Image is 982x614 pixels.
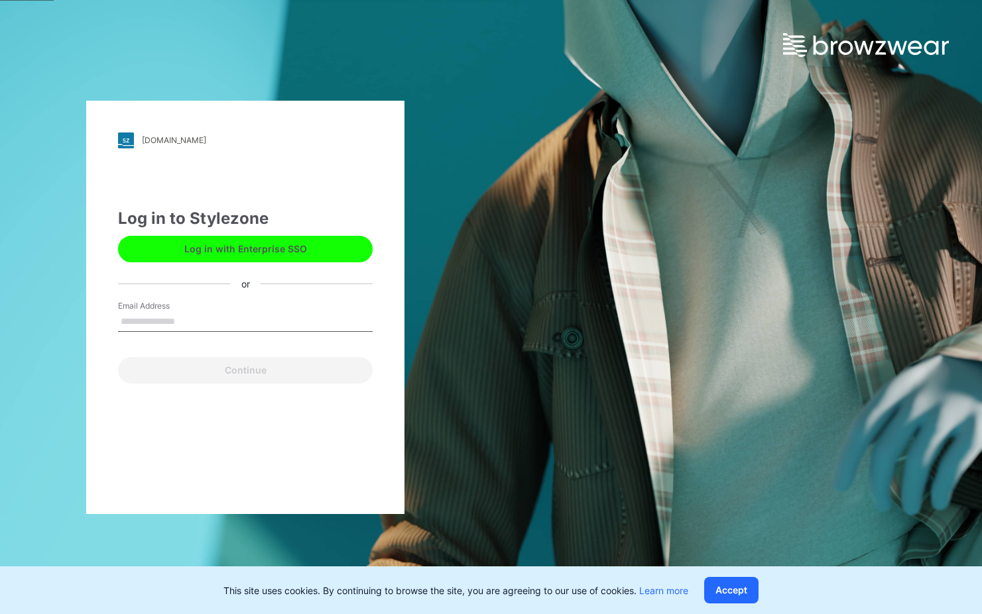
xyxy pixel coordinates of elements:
img: browzwear-logo.e42bd6dac1945053ebaf764b6aa21510.svg [783,33,949,57]
a: [DOMAIN_NAME] [118,132,373,148]
div: Log in to Stylezone [118,207,373,230]
div: or [231,277,261,291]
button: Log in with Enterprise SSO [118,236,373,262]
label: Email Address [118,300,211,312]
img: stylezone-logo.562084cfcfab977791bfbf7441f1a819.svg [118,132,134,148]
p: This site uses cookies. By continuing to browse the site, you are agreeing to our use of cookies. [223,584,688,597]
a: Learn more [639,585,688,596]
button: Accept [704,577,759,603]
div: [DOMAIN_NAME] [142,135,206,145]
